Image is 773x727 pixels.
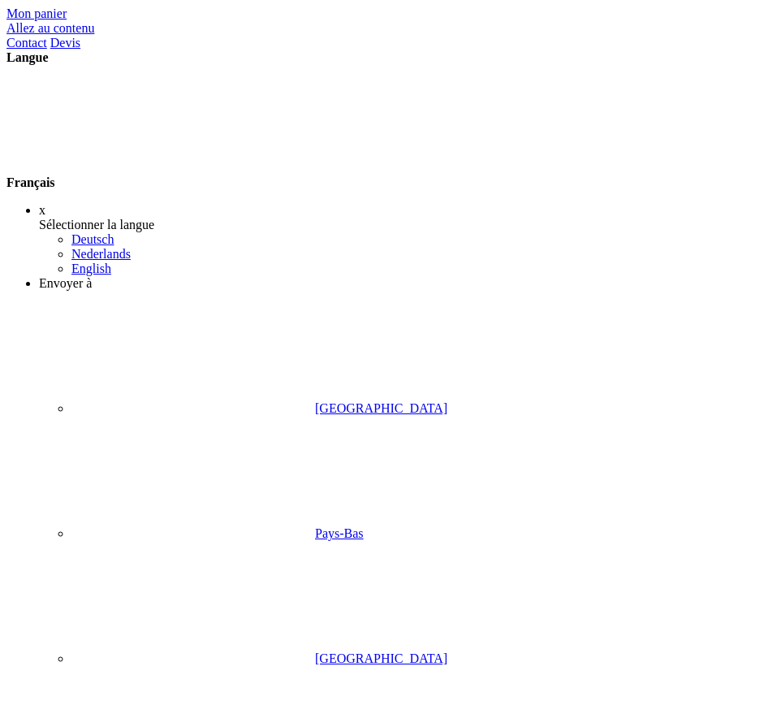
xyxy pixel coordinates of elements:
a: English [71,262,111,275]
a: Pays-Bas [71,526,364,540]
div: Envoyer à [39,276,767,291]
a: Allez au contenu [6,21,94,35]
span: Français [6,175,55,189]
a: Contact [6,36,47,50]
a: Deutsch [71,232,114,246]
a: [GEOGRAPHIC_DATA] [71,401,447,415]
div: x [39,203,767,218]
a: [GEOGRAPHIC_DATA] [71,651,447,665]
a: Mon panier [6,6,67,20]
div: Sélectionner la langue [39,218,767,232]
a: Devis [50,36,80,50]
span: Langue [6,50,49,64]
a: Nederlands [71,247,131,261]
